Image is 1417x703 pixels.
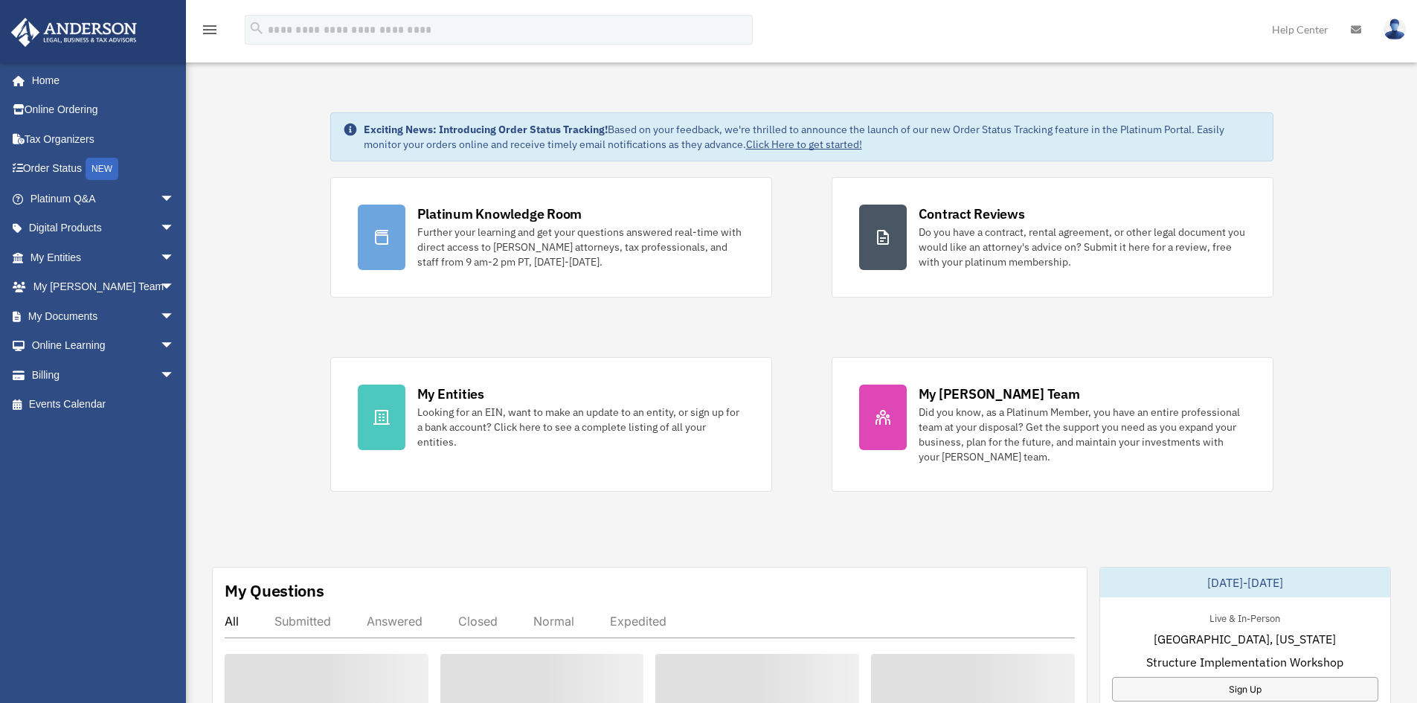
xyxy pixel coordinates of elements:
[746,138,862,151] a: Click Here to get started!
[1112,677,1378,702] a: Sign Up
[10,124,197,154] a: Tax Organizers
[1146,653,1343,671] span: Structure Implementation Workshop
[160,243,190,273] span: arrow_drop_down
[225,580,324,602] div: My Questions
[1198,609,1292,625] div: Live & In-Person
[919,405,1246,464] div: Did you know, as a Platinum Member, you have an entire professional team at your disposal? Get th...
[160,331,190,362] span: arrow_drop_down
[225,614,239,629] div: All
[417,405,745,449] div: Looking for an EIN, want to make an update to an entity, or sign up for a bank account? Click her...
[274,614,331,629] div: Submitted
[10,243,197,272] a: My Entitiesarrow_drop_down
[330,357,772,492] a: My Entities Looking for an EIN, want to make an update to an entity, or sign up for a bank accoun...
[330,177,772,298] a: Platinum Knowledge Room Further your learning and get your questions answered real-time with dire...
[10,360,197,390] a: Billingarrow_drop_down
[160,184,190,214] span: arrow_drop_down
[919,385,1080,403] div: My [PERSON_NAME] Team
[367,614,422,629] div: Answered
[417,385,484,403] div: My Entities
[364,123,608,136] strong: Exciting News: Introducing Order Status Tracking!
[160,301,190,332] span: arrow_drop_down
[533,614,574,629] div: Normal
[10,390,197,420] a: Events Calendar
[1100,568,1390,597] div: [DATE]-[DATE]
[1384,19,1406,40] img: User Pic
[364,122,1261,152] div: Based on your feedback, we're thrilled to announce the launch of our new Order Status Tracking fe...
[832,177,1273,298] a: Contract Reviews Do you have a contract, rental agreement, or other legal document you would like...
[160,214,190,244] span: arrow_drop_down
[160,360,190,391] span: arrow_drop_down
[10,184,197,214] a: Platinum Q&Aarrow_drop_down
[10,272,197,302] a: My [PERSON_NAME] Teamarrow_drop_down
[417,225,745,269] div: Further your learning and get your questions answered real-time with direct access to [PERSON_NAM...
[248,20,265,36] i: search
[201,21,219,39] i: menu
[919,225,1246,269] div: Do you have a contract, rental agreement, or other legal document you would like an attorney's ad...
[201,26,219,39] a: menu
[10,214,197,243] a: Digital Productsarrow_drop_down
[1154,630,1336,648] span: [GEOGRAPHIC_DATA], [US_STATE]
[417,205,582,223] div: Platinum Knowledge Room
[160,272,190,303] span: arrow_drop_down
[10,65,190,95] a: Home
[832,357,1273,492] a: My [PERSON_NAME] Team Did you know, as a Platinum Member, you have an entire professional team at...
[10,95,197,125] a: Online Ordering
[86,158,118,180] div: NEW
[919,205,1025,223] div: Contract Reviews
[7,18,141,47] img: Anderson Advisors Platinum Portal
[610,614,666,629] div: Expedited
[10,301,197,331] a: My Documentsarrow_drop_down
[10,331,197,361] a: Online Learningarrow_drop_down
[10,154,197,184] a: Order StatusNEW
[458,614,498,629] div: Closed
